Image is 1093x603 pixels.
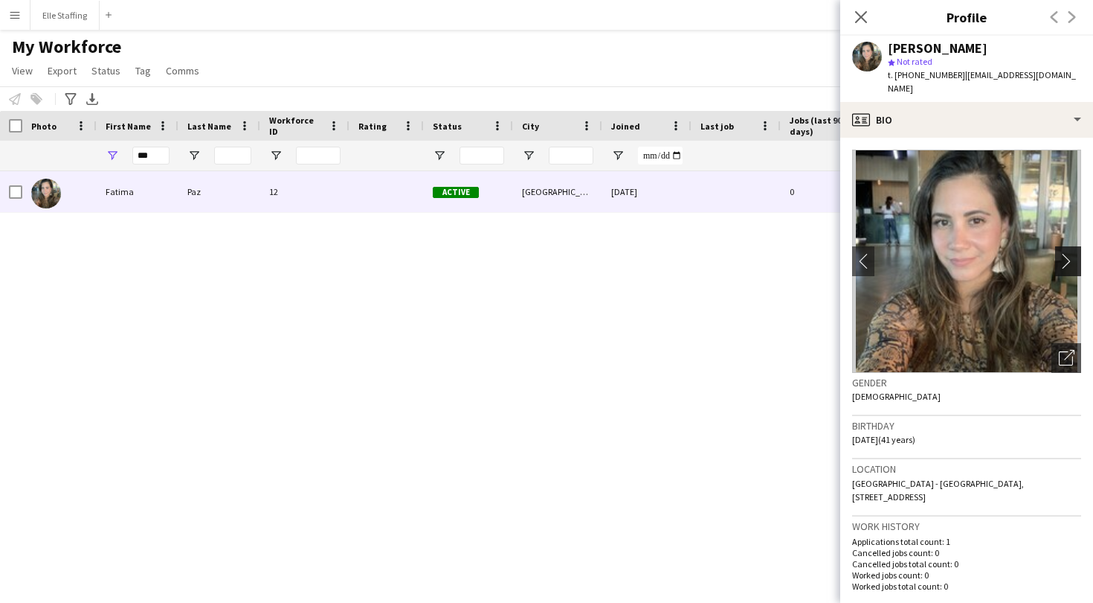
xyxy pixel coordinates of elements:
button: Open Filter Menu [433,149,446,162]
p: Cancelled jobs count: 0 [852,547,1081,558]
input: Joined Filter Input [638,147,683,165]
span: t. [PHONE_NUMBER] [888,69,965,80]
img: Crew avatar or photo [852,150,1081,373]
span: Active [433,187,479,198]
span: Last job [700,121,734,132]
button: Open Filter Menu [611,149,625,162]
h3: Birthday [852,419,1081,433]
div: Open photos pop-in [1051,343,1081,373]
span: Last Name [187,121,231,132]
span: [GEOGRAPHIC_DATA] - [GEOGRAPHIC_DATA], [STREET_ADDRESS] [852,478,1024,502]
a: View [6,61,39,80]
div: [DATE] [602,171,691,212]
a: Export [42,61,83,80]
span: Joined [611,121,640,132]
button: Elle Staffing [30,1,100,30]
p: Cancelled jobs total count: 0 [852,558,1081,569]
app-action-btn: Advanced filters [62,90,80,108]
span: Photo [31,121,57,132]
p: Worked jobs count: 0 [852,569,1081,581]
span: My Workforce [12,36,121,58]
span: Export [48,64,77,77]
span: City [522,121,539,132]
h3: Location [852,462,1081,476]
input: Last Name Filter Input [214,147,251,165]
h3: Gender [852,376,1081,389]
input: City Filter Input [549,147,593,165]
span: Comms [166,64,199,77]
button: Open Filter Menu [522,149,535,162]
span: First Name [106,121,151,132]
input: First Name Filter Input [132,147,170,165]
div: 0 [781,171,877,212]
span: Rating [358,121,387,132]
a: Tag [129,61,157,80]
p: Worked jobs total count: 0 [852,581,1081,592]
input: Status Filter Input [460,147,504,165]
span: Tag [135,64,151,77]
div: Bio [840,102,1093,138]
span: Workforce ID [269,115,323,137]
span: [DATE] (41 years) [852,434,915,445]
button: Open Filter Menu [187,149,201,162]
span: [DEMOGRAPHIC_DATA] [852,391,941,402]
a: Comms [160,61,205,80]
img: Fatima Paz [31,179,61,208]
button: Open Filter Menu [269,149,283,162]
div: Fatima [97,171,178,212]
span: Not rated [897,56,932,67]
span: View [12,64,33,77]
div: [PERSON_NAME] [888,42,987,55]
p: Applications total count: 1 [852,536,1081,547]
span: Status [433,121,462,132]
div: Paz [178,171,260,212]
div: [GEOGRAPHIC_DATA] [513,171,602,212]
span: Status [91,64,120,77]
span: Jobs (last 90 days) [790,115,851,137]
button: Open Filter Menu [106,149,119,162]
h3: Work history [852,520,1081,533]
app-action-btn: Export XLSX [83,90,101,108]
input: Workforce ID Filter Input [296,147,341,165]
div: 12 [260,171,349,212]
span: | [EMAIL_ADDRESS][DOMAIN_NAME] [888,69,1076,94]
h3: Profile [840,7,1093,27]
a: Status [86,61,126,80]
